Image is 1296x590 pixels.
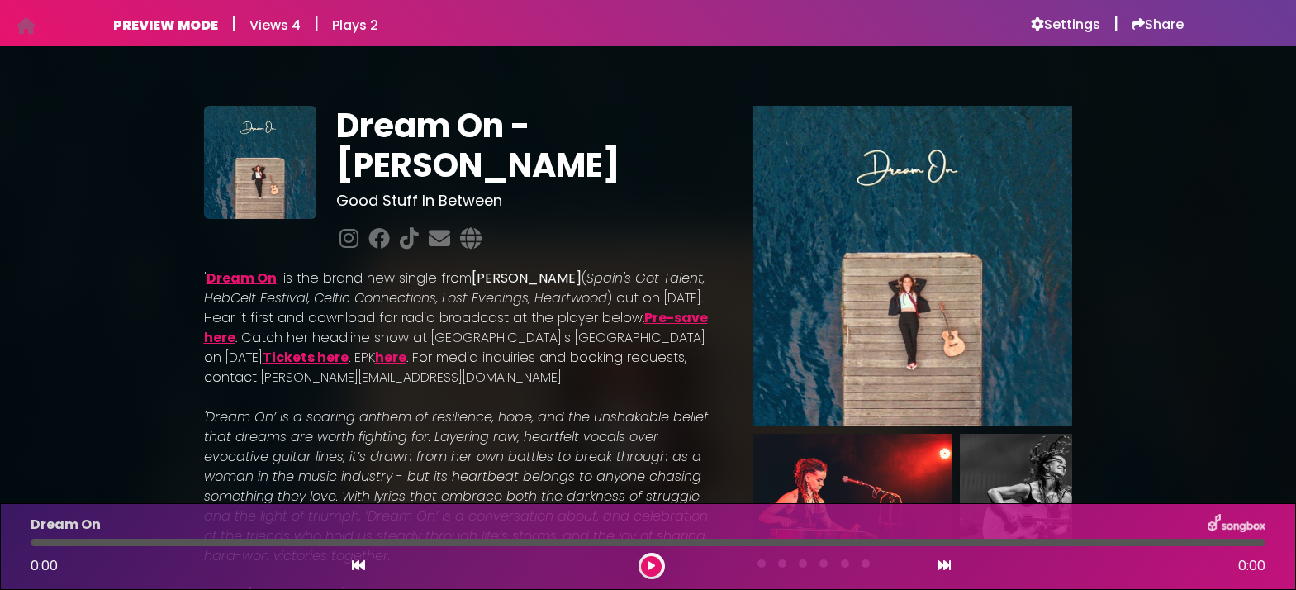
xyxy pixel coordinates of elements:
img: E0Uc4UjGR0SeRjAxU77k [960,434,1158,545]
h6: Views 4 [249,17,301,33]
h1: Dream On - [PERSON_NAME] [336,106,714,185]
h5: | [231,13,236,33]
span: 0:00 [31,556,58,575]
img: zbtIR3SnSVqioQpYcyXz [204,106,316,218]
a: here [375,348,406,367]
h3: Good Stuff In Between [336,192,714,210]
em: Spain's Got Talent, HebCelt Festival, Celtic Connections, Lost Evenings, Heartwood [204,269,705,307]
h6: PREVIEW MODE [113,17,218,33]
img: Main Media [753,106,1072,425]
p: ' ' is the brand new single from ( ) out on [DATE]. Hear it first and download for radio broadcas... [204,269,714,388]
em: 'Dream On’ is a soaring anthem of resilience, hope, and the unshakable belief that dreams are wor... [204,407,708,565]
span: 0:00 [1238,556,1265,576]
strong: [PERSON_NAME] [472,269,582,288]
img: 078ND394RYaCmygZEwln [753,434,952,545]
a: Tickets here [263,348,349,367]
h5: | [1113,13,1118,33]
a: Dream On [207,269,277,288]
img: songbox-logo-white.png [1208,514,1265,535]
p: Dream On [31,515,101,535]
a: Pre-save here [204,308,708,347]
h5: | [314,13,319,33]
h6: Plays 2 [332,17,378,33]
a: Settings [1031,17,1100,33]
a: Share [1132,17,1184,33]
